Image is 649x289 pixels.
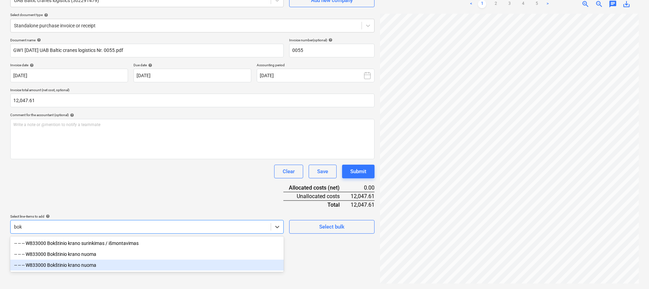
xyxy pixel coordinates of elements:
[317,167,328,176] div: Save
[342,165,375,178] button: Submit
[274,165,303,178] button: Clear
[10,214,284,219] div: Select line-items to add
[10,113,375,117] div: Comment for the accountant (optional)
[10,260,284,271] div: -- -- -- W833000 Bokštinio krano nuoma
[36,38,41,42] span: help
[351,192,375,201] div: 12,047.61
[10,249,284,260] div: -- -- -- W833000 Bokštinio krano nuoma
[289,38,375,42] div: Invoice number (optional)
[351,201,375,209] div: 12,047.61
[133,69,251,82] input: Due date not specified
[44,214,50,218] span: help
[615,256,649,289] iframe: Chat Widget
[350,167,366,176] div: Submit
[283,201,351,209] div: Total
[10,238,284,249] div: -- -- -- W833000 Bokštinio krano surinkimas / išmontavimas
[10,88,375,94] p: Invoice total amount (net cost, optional)
[10,38,284,42] div: Document name
[283,167,295,176] div: Clear
[10,44,284,57] input: Document name
[10,63,128,67] div: Invoice date
[43,13,48,17] span: help
[319,222,344,231] div: Select bulk
[28,63,34,67] span: help
[10,13,375,17] div: Select document type
[10,94,375,107] input: Invoice total amount (net cost, optional)
[351,184,375,192] div: 0.00
[283,184,351,192] div: Allocated costs (net)
[283,192,351,201] div: Unallocated costs
[147,63,152,67] span: help
[257,69,375,82] button: [DATE]
[257,63,375,69] p: Accounting period
[327,38,333,42] span: help
[309,165,337,178] button: Save
[289,44,375,57] input: Invoice number
[133,63,251,67] div: Due date
[289,220,375,234] button: Select bulk
[69,113,74,117] span: help
[10,69,128,82] input: Invoice date not specified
